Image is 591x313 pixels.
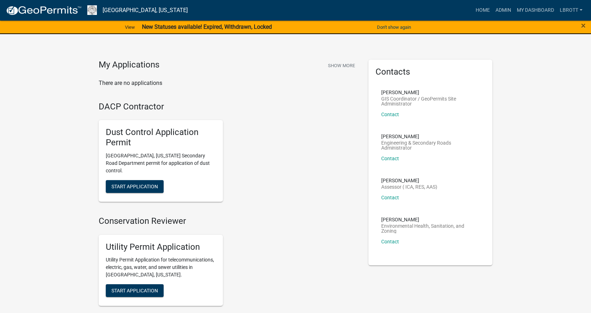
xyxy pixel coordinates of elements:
[381,96,480,106] p: GIS Coordinator / GeoPermits Site Administrator
[381,217,480,222] p: [PERSON_NAME]
[87,5,97,15] img: Franklin County, Iowa
[142,23,272,30] strong: New Statuses available! Expired, Withdrawn, Locked
[381,195,399,200] a: Contact
[381,156,399,161] a: Contact
[111,183,158,189] span: Start Application
[381,239,399,244] a: Contact
[103,4,188,16] a: [GEOGRAPHIC_DATA], [US_STATE]
[381,90,480,95] p: [PERSON_NAME]
[473,4,493,17] a: Home
[374,21,414,33] button: Don't show again
[376,67,486,77] h5: Contacts
[514,4,557,17] a: My Dashboard
[381,140,480,150] p: Engineering & Secondary Roads Administrator
[381,184,437,189] p: Assessor ( ICA, RES, AAS)
[106,284,164,297] button: Start Application
[99,102,358,112] h4: DACP Contractor
[106,242,216,252] h5: Utility Permit Application
[581,21,586,30] button: Close
[381,134,480,139] p: [PERSON_NAME]
[381,112,399,117] a: Contact
[325,60,358,71] button: Show More
[106,127,216,148] h5: Dust Control Application Permit
[99,216,358,226] h4: Conservation Reviewer
[381,223,480,233] p: Environmental Health, Sanitation, and Zoning
[106,180,164,193] button: Start Application
[99,60,159,70] h4: My Applications
[557,4,585,17] a: Lbrott
[106,256,216,279] p: Utility Permit Application for telecommunications, electric, gas, water, and sewer utilities in [...
[111,288,158,293] span: Start Application
[381,178,437,183] p: [PERSON_NAME]
[106,152,216,174] p: [GEOGRAPHIC_DATA], [US_STATE] Secondary Road Department permit for application of dust control.
[122,21,138,33] a: View
[581,21,586,31] span: ×
[493,4,514,17] a: Admin
[99,79,358,87] p: There are no applications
